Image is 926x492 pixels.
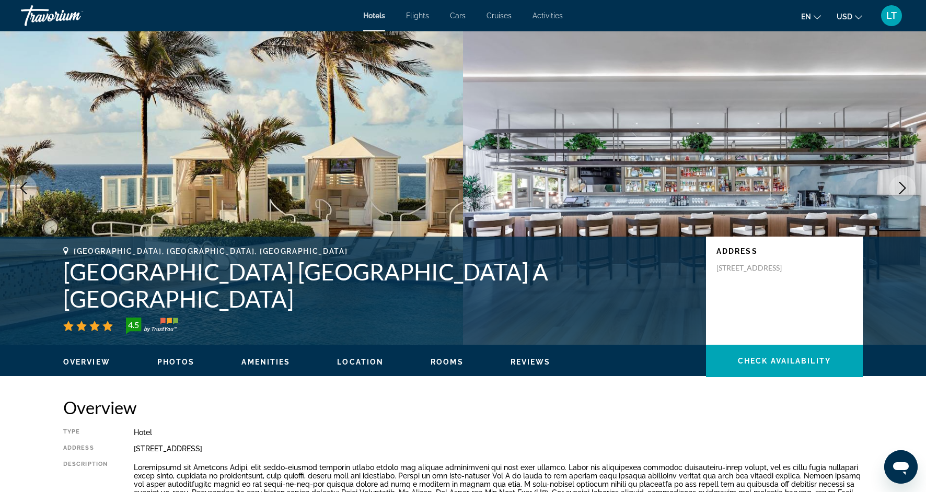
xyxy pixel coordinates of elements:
[157,358,195,366] span: Photos
[716,263,800,273] p: [STREET_ADDRESS]
[884,450,918,484] iframe: Кнопка запуска окна обмена сообщениями
[886,10,897,21] span: LT
[337,357,384,367] button: Location
[431,358,464,366] span: Rooms
[511,357,551,367] button: Reviews
[878,5,905,27] button: User Menu
[63,397,863,418] h2: Overview
[837,13,852,21] span: USD
[363,11,385,20] a: Hotels
[123,319,144,331] div: 4.5
[21,2,125,29] a: Travorium
[241,358,290,366] span: Amenities
[511,358,551,366] span: Reviews
[889,175,916,201] button: Next image
[10,175,37,201] button: Previous image
[63,357,110,367] button: Overview
[157,357,195,367] button: Photos
[74,247,348,255] span: [GEOGRAPHIC_DATA], [GEOGRAPHIC_DATA], [GEOGRAPHIC_DATA]
[63,428,108,437] div: Type
[716,247,852,255] p: Address
[533,11,563,20] a: Activities
[63,358,110,366] span: Overview
[63,258,696,312] h1: [GEOGRAPHIC_DATA] [GEOGRAPHIC_DATA] A [GEOGRAPHIC_DATA]
[63,444,108,453] div: Address
[450,11,466,20] a: Cars
[126,318,178,334] img: trustyou-badge-hor.svg
[431,357,464,367] button: Rooms
[134,444,863,453] div: [STREET_ADDRESS]
[487,11,512,20] a: Cruises
[801,13,811,21] span: en
[406,11,429,20] a: Flights
[337,358,384,366] span: Location
[738,357,831,365] span: Check Availability
[134,428,863,437] div: Hotel
[706,345,863,377] button: Check Availability
[837,9,862,24] button: Change currency
[801,9,821,24] button: Change language
[241,357,290,367] button: Amenities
